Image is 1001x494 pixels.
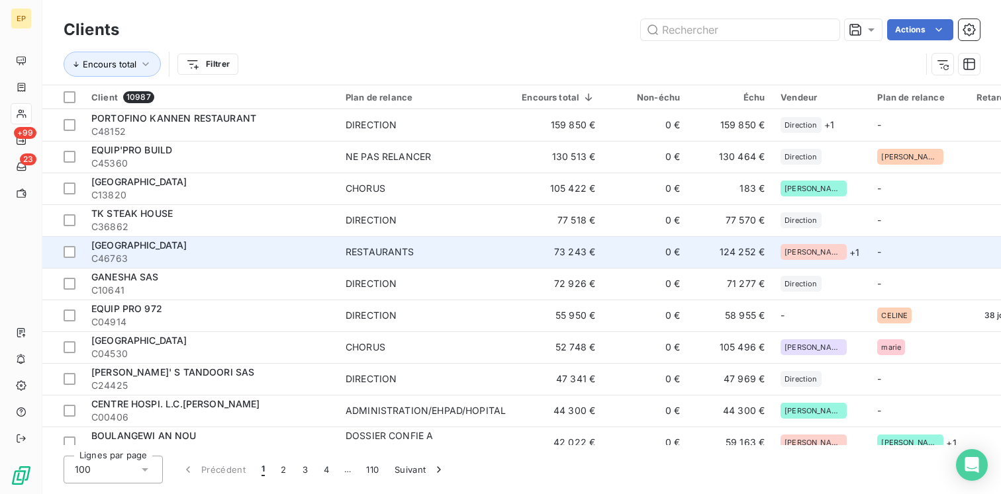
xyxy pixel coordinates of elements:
[514,395,603,427] td: 44 300 €
[273,456,294,483] button: 2
[785,216,817,224] span: Direction
[91,157,330,170] span: C45360
[91,366,254,378] span: [PERSON_NAME]' S TANDOORI SAS
[603,141,688,173] td: 0 €
[514,300,603,331] td: 55 950 €
[91,379,330,392] span: C24425
[781,309,785,321] span: -
[688,268,773,300] td: 71 277 €
[849,245,859,259] span: + 1
[603,331,688,363] td: 0 €
[91,430,197,441] span: BOULANGEWI AN NOU
[91,92,118,103] span: Client
[514,204,603,236] td: 77 518 €
[346,372,397,386] div: DIRECTION
[785,343,843,351] span: [PERSON_NAME]
[316,456,337,483] button: 4
[91,442,330,456] span: C44808
[173,456,254,483] button: Précédent
[956,449,988,481] div: Open Intercom Messenger
[603,395,688,427] td: 0 €
[91,208,173,219] span: TK STEAK HOUSE
[877,246,881,257] span: -
[346,404,506,417] div: ADMINISTRATION/EHPAD/HOPITAL
[781,92,861,103] div: Vendeur
[91,271,159,282] span: GANESHA SAS
[346,118,397,132] div: DIRECTION
[785,438,843,446] span: [PERSON_NAME]
[91,125,330,138] span: C48152
[91,144,172,155] span: EQUIP'PRO BUILD
[387,456,453,483] button: Suivant
[346,92,506,103] div: Plan de relance
[123,91,154,103] span: 10987
[337,459,358,480] span: …
[514,109,603,141] td: 159 850 €
[603,109,688,141] td: 0 €
[83,59,136,69] span: Encours total
[522,92,595,103] div: Encours total
[611,92,680,103] div: Non-échu
[346,150,431,163] div: NE PAS RELANCER
[946,436,956,450] span: + 1
[91,347,330,360] span: C04530
[514,363,603,395] td: 47 341 €
[91,176,187,187] span: [GEOGRAPHIC_DATA]
[91,239,187,251] span: [GEOGRAPHIC_DATA]
[785,185,843,192] span: [PERSON_NAME]
[346,341,385,354] div: CHORUS
[603,173,688,204] td: 0 €
[877,278,881,289] span: -
[346,214,397,227] div: DIRECTION
[877,92,960,103] div: Plan de relance
[877,119,881,130] span: -
[688,427,773,458] td: 59 163 €
[91,188,330,202] span: C13820
[877,405,881,416] span: -
[346,182,385,195] div: CHORUS
[262,463,265,476] span: 1
[785,280,817,288] span: Direction
[14,127,36,139] span: +99
[785,407,843,415] span: [PERSON_NAME]
[346,429,506,456] div: DOSSIER CONFIE A [PERSON_NAME]
[11,8,32,29] div: EP
[688,109,773,141] td: 159 850 €
[688,173,773,204] td: 183 €
[785,121,817,129] span: Direction
[641,19,839,40] input: Rechercher
[696,92,765,103] div: Échu
[688,141,773,173] td: 130 464 €
[91,398,260,409] span: CENTRE HOSPI. L.C.[PERSON_NAME]
[514,331,603,363] td: 52 748 €
[785,375,817,383] span: Direction
[91,112,256,124] span: PORTOFINO KANNEN RESTAURANT
[603,300,688,331] td: 0 €
[688,363,773,395] td: 47 969 €
[177,54,238,75] button: Filtrer
[514,427,603,458] td: 42 022 €
[877,373,881,384] span: -
[603,204,688,236] td: 0 €
[877,214,881,226] span: -
[514,268,603,300] td: 72 926 €
[91,315,330,329] span: C04914
[603,427,688,458] td: 0 €
[91,411,330,424] span: C00406
[91,252,330,265] span: C46763
[881,311,908,319] span: CELINE
[346,277,397,290] div: DIRECTION
[514,173,603,204] td: 105 422 €
[75,463,91,476] span: 100
[688,300,773,331] td: 58 955 €
[881,343,901,351] span: marie
[688,395,773,427] td: 44 300 €
[603,268,688,300] td: 0 €
[20,153,36,165] span: 23
[91,335,187,346] span: [GEOGRAPHIC_DATA]
[346,309,397,322] div: DIRECTION
[887,19,953,40] button: Actions
[688,236,773,268] td: 124 252 €
[881,153,939,161] span: [PERSON_NAME]
[514,236,603,268] td: 73 243 €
